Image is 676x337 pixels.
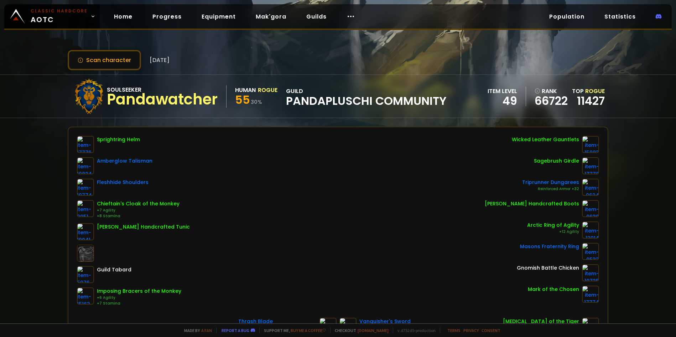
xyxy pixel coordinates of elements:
[97,295,181,301] div: +6 Agility
[97,287,181,295] div: Imposing Bracers of the Monkey
[463,328,479,333] a: Privacy
[31,8,88,14] small: Classic Hardcore
[97,266,131,274] div: Guild Tabard
[108,9,138,24] a: Home
[482,328,500,333] a: Consent
[503,318,579,325] div: [MEDICAL_DATA] of the Tiger
[522,179,579,186] div: Triprunner Dungarees
[77,287,94,305] img: item-15163
[585,87,605,95] span: Rogue
[97,301,181,306] div: +7 Stamina
[107,94,218,105] div: Pandawatcher
[77,179,94,196] img: item-10774
[97,213,180,219] div: +8 Stamina
[201,328,212,333] a: a fan
[572,87,605,96] div: Top
[97,157,152,165] div: Amberglow Talisman
[77,266,94,283] img: item-5976
[77,200,94,217] img: item-9951
[4,4,100,29] a: Classic HardcoreAOTC
[97,136,140,143] div: Sprightring Helm
[251,98,262,106] small: 30 %
[147,9,187,24] a: Progress
[359,318,438,325] div: Vanquisher's Sword
[235,86,256,95] div: Human
[259,328,326,333] span: Support me,
[527,229,579,235] div: +12 Agility
[582,200,599,217] img: item-9630
[77,223,94,240] img: item-19041
[582,264,599,281] img: item-10725
[544,9,590,24] a: Population
[68,50,141,70] button: Scan character
[196,9,241,24] a: Equipment
[582,179,599,196] img: item-9624
[97,223,190,231] div: [PERSON_NAME] Handcrafted Tunic
[31,8,88,25] span: AOTC
[527,221,579,229] div: Arctic Ring of Agility
[150,56,170,65] span: [DATE]
[286,87,447,106] div: guild
[107,85,218,94] div: Soulseeker
[358,328,389,333] a: [DOMAIN_NAME]
[286,96,447,106] span: Pandapluschi Community
[488,87,517,96] div: item level
[291,328,326,333] a: Buy me a coffee
[528,286,579,293] div: Mark of the Chosen
[582,136,599,153] img: item-15083
[522,186,579,192] div: Reinforced Armor +32
[301,9,332,24] a: Guilds
[517,264,579,272] div: Gnomish Battle Chicken
[485,200,579,208] div: [PERSON_NAME] Handcrafted Boots
[488,96,517,106] div: 49
[520,243,579,250] div: Masons Fraternity Ring
[534,157,579,165] div: Sagebrush Girdle
[577,93,605,109] a: 11427
[535,96,568,106] a: 66722
[97,200,180,208] div: Chieftain's Cloak of the Monkey
[447,328,461,333] a: Terms
[222,328,249,333] a: Report a bug
[238,318,317,325] div: Thrash Blade
[77,157,94,174] img: item-10824
[250,9,292,24] a: Mak'gora
[582,286,599,303] img: item-17774
[393,328,436,333] span: v. d752d5 - production
[97,208,180,213] div: +7 Agility
[535,87,568,96] div: rank
[330,328,389,333] span: Checkout
[582,243,599,260] img: item-9533
[512,136,579,143] div: Wicked Leather Gauntlets
[77,136,94,153] img: item-17776
[235,92,250,108] span: 55
[180,328,212,333] span: Made by
[582,157,599,174] img: item-17778
[582,221,599,239] img: item-12014
[599,9,641,24] a: Statistics
[97,179,149,186] div: Fleshhide Shoulders
[258,86,277,95] div: Rogue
